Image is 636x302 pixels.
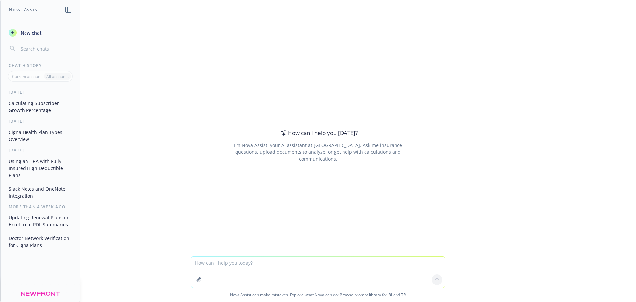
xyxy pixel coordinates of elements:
[1,118,80,124] div: [DATE]
[19,44,72,53] input: Search chats
[1,147,80,153] div: [DATE]
[6,183,75,201] button: Slack Notes and OneNote Integration
[388,292,392,298] a: BI
[46,74,69,79] p: All accounts
[1,204,80,210] div: More than a week ago
[6,27,75,39] button: New chat
[19,30,42,36] span: New chat
[6,212,75,230] button: Updating Renewal Plans in Excel from PDF Summaries
[6,127,75,145] button: Cigna Health Plan Types Overview
[279,129,358,137] div: How can I help you [DATE]?
[225,142,411,162] div: I'm Nova Assist, your AI assistant at [GEOGRAPHIC_DATA]. Ask me insurance questions, upload docum...
[9,6,40,13] h1: Nova Assist
[401,292,406,298] a: TR
[6,98,75,116] button: Calculating Subscriber Growth Percentage
[1,63,80,68] div: Chat History
[1,90,80,95] div: [DATE]
[12,74,42,79] p: Current account
[3,288,633,302] span: Nova Assist can make mistakes. Explore what Nova can do: Browse prompt library for and
[6,156,75,181] button: Using an HRA with Fully Insured High Deductible Plans
[6,233,75,251] button: Doctor Network Verification for Cigna Plans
